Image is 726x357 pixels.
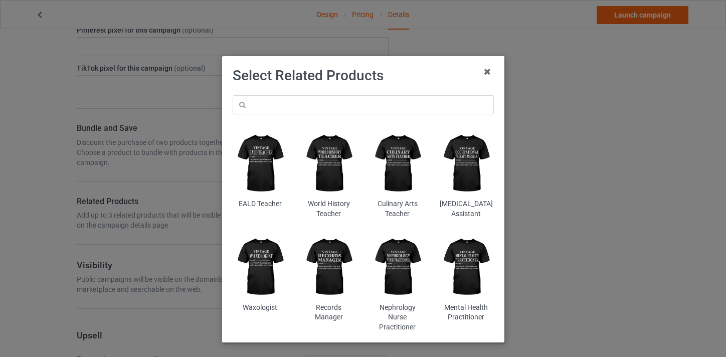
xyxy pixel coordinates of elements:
div: Waxologist [233,303,287,313]
div: EALD Teacher [233,199,287,209]
h1: Select Related Products [233,67,494,85]
div: Records Manager [301,303,356,322]
div: Mental Health Practitioner [439,303,493,322]
div: Culinary Arts Teacher [370,199,425,219]
div: [MEDICAL_DATA] Assistant [439,199,493,219]
div: World History Teacher [301,199,356,219]
div: Nephrology Nurse Practitioner [370,303,425,332]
